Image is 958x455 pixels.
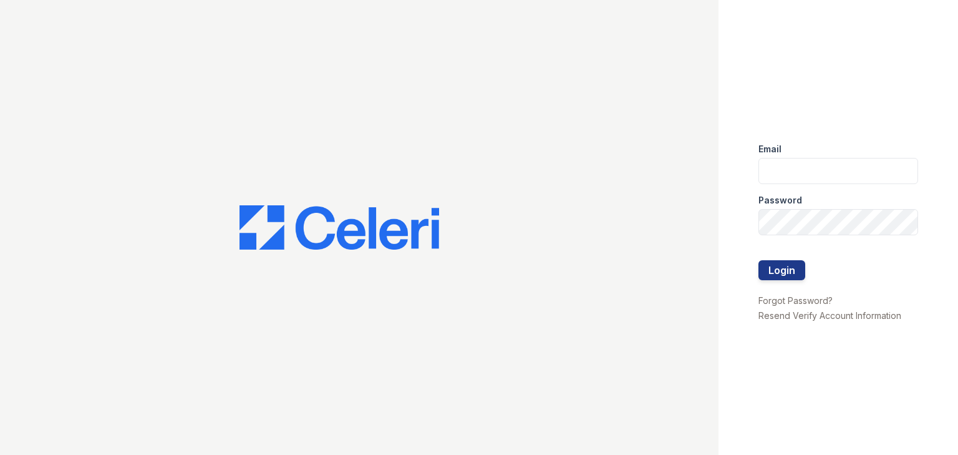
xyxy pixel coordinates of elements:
img: CE_Logo_Blue-a8612792a0a2168367f1c8372b55b34899dd931a85d93a1a3d3e32e68fde9ad4.png [239,205,439,250]
a: Forgot Password? [758,295,833,306]
button: Login [758,260,805,280]
a: Resend Verify Account Information [758,310,901,321]
label: Email [758,143,781,155]
label: Password [758,194,802,207]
